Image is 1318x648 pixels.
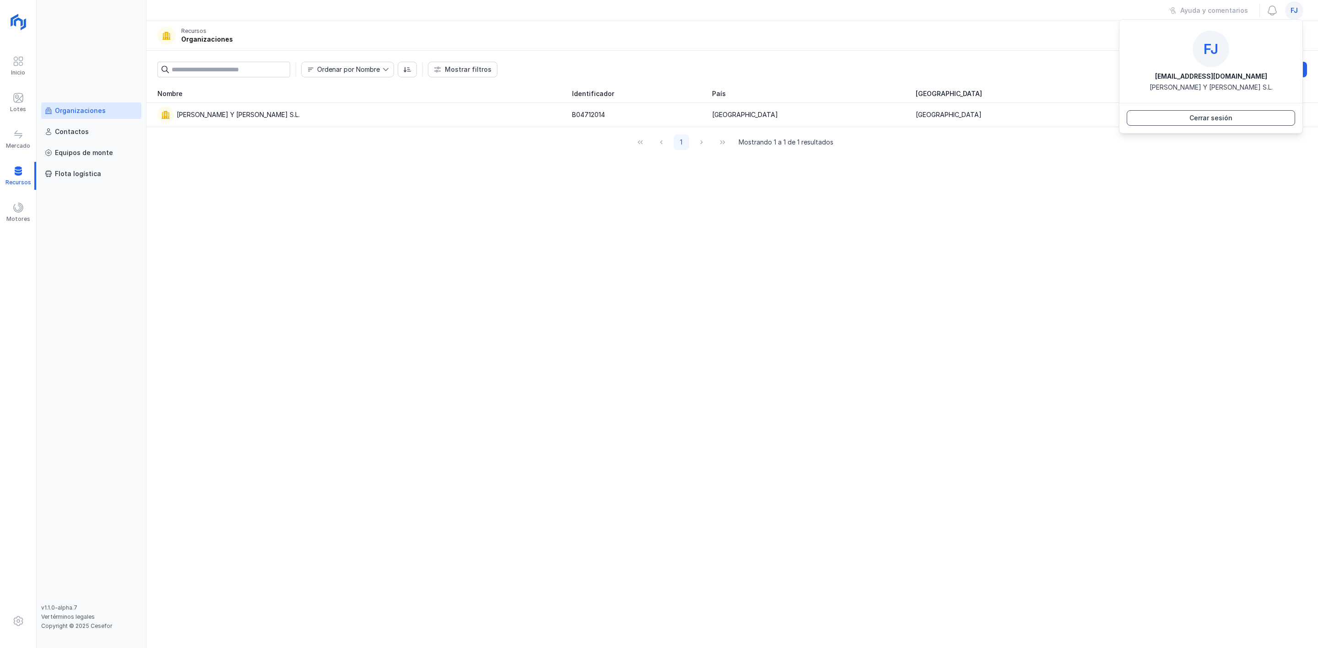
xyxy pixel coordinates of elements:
[1150,83,1273,92] div: [PERSON_NAME] Y [PERSON_NAME] S.L.
[428,62,497,77] button: Mostrar filtros
[1204,41,1218,57] span: fj
[317,66,380,73] div: Ordenar por Nombre
[6,215,30,223] div: Motores
[181,35,233,44] div: Organizaciones
[1155,72,1267,81] div: [EMAIL_ADDRESS][DOMAIN_NAME]
[1127,110,1295,126] button: Cerrar sesión
[41,604,141,611] div: v1.1.0-alpha.7
[572,110,605,119] div: B04712014
[41,166,141,182] a: Flota logística
[11,69,25,76] div: Inicio
[916,89,982,98] span: [GEOGRAPHIC_DATA]
[916,110,982,119] div: [GEOGRAPHIC_DATA]
[572,89,614,98] span: Identificador
[55,148,113,157] div: Equipos de monte
[41,102,141,119] a: Organizaciones
[55,127,89,136] div: Contactos
[1291,6,1298,15] span: fj
[41,622,141,630] div: Copyright © 2025 Cesefor
[55,169,101,178] div: Flota logística
[6,142,30,150] div: Mercado
[55,106,106,115] div: Organizaciones
[1180,6,1248,15] div: Ayuda y comentarios
[181,27,206,35] div: Recursos
[712,89,726,98] span: País
[7,11,30,33] img: logoRight.svg
[1163,3,1254,18] button: Ayuda y comentarios
[674,134,689,150] button: Page 1
[739,138,833,147] span: Mostrando 1 a 1 de 1 resultados
[41,613,95,620] a: Ver términos legales
[177,110,300,119] div: [PERSON_NAME] Y [PERSON_NAME] S.L.
[1189,113,1232,123] div: Cerrar sesión
[41,145,141,161] a: Equipos de monte
[157,89,183,98] span: Nombre
[445,65,492,74] div: Mostrar filtros
[712,110,778,119] div: [GEOGRAPHIC_DATA]
[302,62,383,77] span: Nombre
[10,106,26,113] div: Lotes
[41,123,141,140] a: Contactos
